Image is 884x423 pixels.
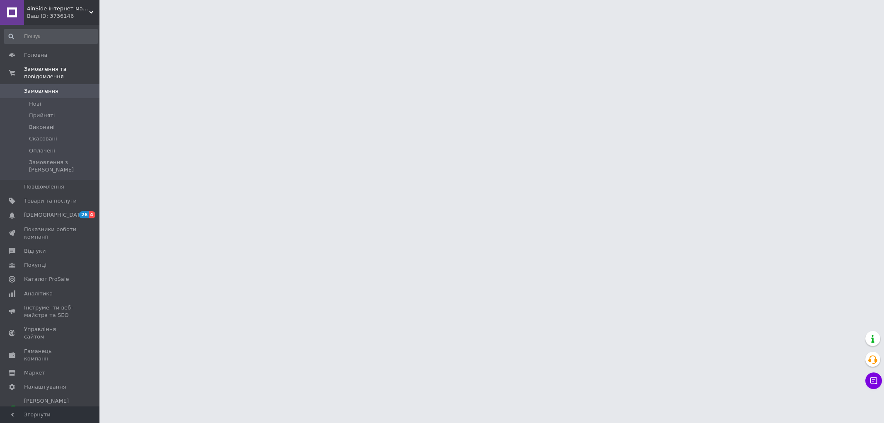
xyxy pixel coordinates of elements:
span: Відгуки [24,247,46,255]
span: Головна [24,51,47,59]
span: Налаштування [24,383,66,391]
span: Управління сайтом [24,326,77,341]
span: Товари та послуги [24,197,77,205]
span: Замовлення з [PERSON_NAME] [29,159,97,174]
div: Ваш ID: 3736146 [27,12,99,20]
span: Скасовані [29,135,57,143]
span: Замовлення та повідомлення [24,65,99,80]
span: Каталог ProSale [24,276,69,283]
span: Прийняті [29,112,55,119]
span: Маркет [24,369,45,377]
span: Повідомлення [24,183,64,191]
button: Чат з покупцем [865,372,882,389]
span: Інструменти веб-майстра та SEO [24,304,77,319]
input: Пошук [4,29,98,44]
span: Виконані [29,123,55,131]
span: Аналітика [24,290,53,297]
span: [PERSON_NAME] та рахунки [24,397,77,420]
span: Оплачені [29,147,55,155]
span: Замовлення [24,87,58,95]
span: Показники роботи компанії [24,226,77,241]
span: Покупці [24,261,46,269]
span: Гаманець компанії [24,348,77,363]
span: 4inSide інтернет-магазин товарів для дому, здоров'я та краси [27,5,89,12]
span: 4 [89,211,95,218]
span: [DEMOGRAPHIC_DATA] [24,211,85,219]
span: Нові [29,100,41,108]
span: 26 [79,211,89,218]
